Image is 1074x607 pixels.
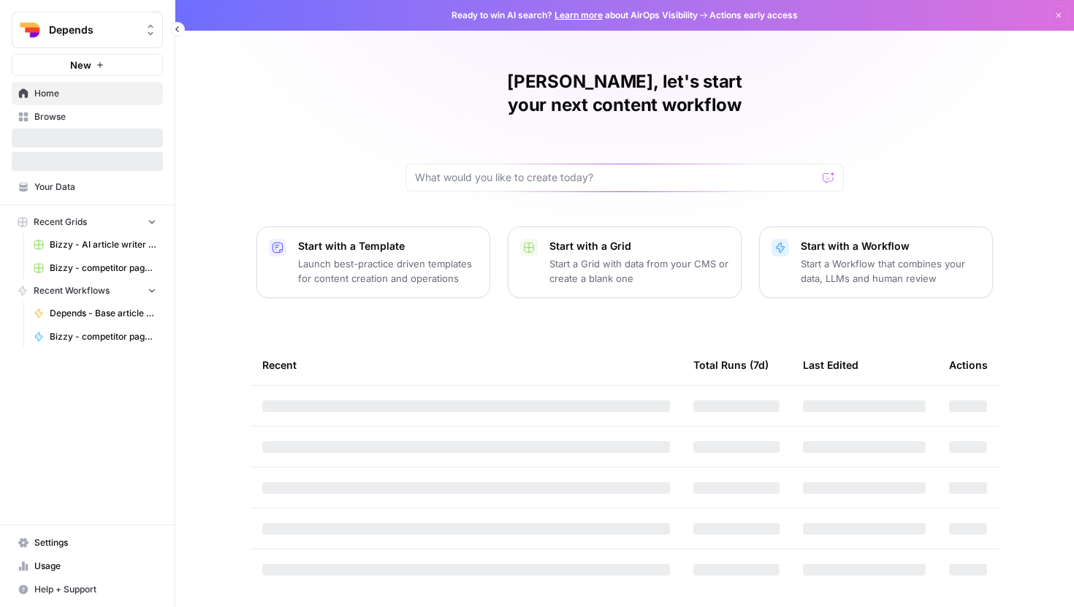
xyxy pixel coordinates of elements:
button: Recent Grids [12,211,163,233]
p: Start with a Grid [549,239,729,253]
span: Bizzy - competitor page builder Grid [50,261,156,275]
img: Depends Logo [17,17,43,43]
span: Depends - Base article writer [50,307,156,320]
a: Browse [12,105,163,129]
button: Workspace: Depends [12,12,163,48]
span: Depends [49,23,137,37]
span: Help + Support [34,583,156,596]
span: Recent Grids [34,215,87,229]
a: Home [12,82,163,105]
a: Bizzy - competitor page builder [27,325,163,348]
p: Launch best-practice driven templates for content creation and operations [298,256,478,286]
p: Start a Grid with data from your CMS or create a blank one [549,256,729,286]
span: Actions early access [709,9,798,22]
a: Settings [12,531,163,554]
a: Bizzy - AI article writer (from scratch) [27,233,163,256]
button: Start with a TemplateLaunch best-practice driven templates for content creation and operations [256,226,490,298]
span: Settings [34,536,156,549]
a: Your Data [12,175,163,199]
a: Bizzy - competitor page builder Grid [27,256,163,280]
div: Total Runs (7d) [693,345,769,385]
a: Learn more [555,9,603,20]
div: Actions [949,345,988,385]
button: Recent Workflows [12,280,163,302]
span: Ready to win AI search? about AirOps Visibility [452,9,698,22]
span: Recent Workflows [34,284,110,297]
button: New [12,54,163,76]
button: Help + Support [12,578,163,601]
div: Last Edited [803,345,858,385]
p: Start a Workflow that combines your data, LLMs and human review [801,256,980,286]
div: Recent [262,345,670,385]
a: Usage [12,554,163,578]
span: Your Data [34,180,156,194]
button: Start with a WorkflowStart a Workflow that combines your data, LLMs and human review [759,226,993,298]
span: New [70,58,91,72]
p: Start with a Template [298,239,478,253]
span: Browse [34,110,156,123]
button: Start with a GridStart a Grid with data from your CMS or create a blank one [508,226,742,298]
h1: [PERSON_NAME], let's start your next content workflow [405,70,844,117]
p: Start with a Workflow [801,239,980,253]
input: What would you like to create today? [415,170,817,185]
span: Usage [34,560,156,573]
span: Bizzy - AI article writer (from scratch) [50,238,156,251]
span: Bizzy - competitor page builder [50,330,156,343]
a: Depends - Base article writer [27,302,163,325]
span: Home [34,87,156,100]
